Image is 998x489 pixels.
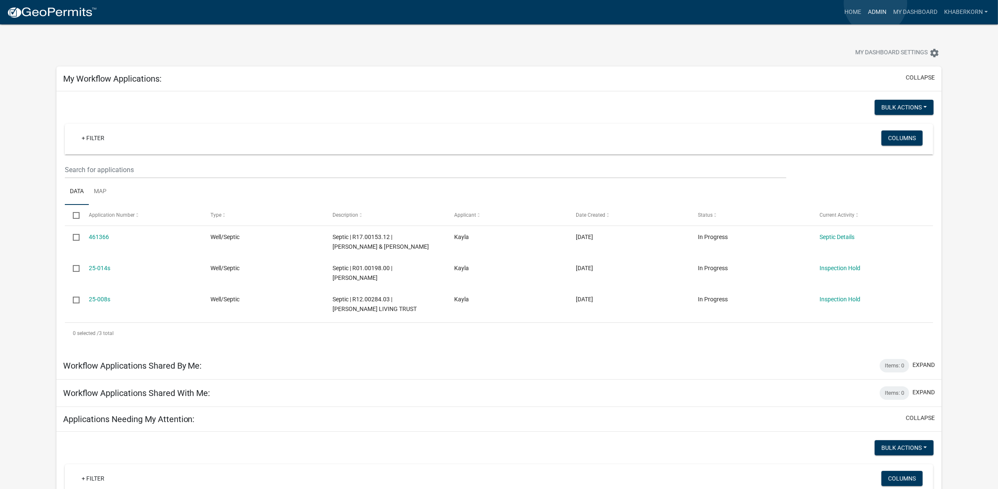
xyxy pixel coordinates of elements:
span: In Progress [698,234,728,240]
a: + Filter [75,471,111,486]
a: + Filter [75,130,111,146]
h5: Workflow Applications Shared With Me: [63,388,210,398]
span: Status [698,212,713,218]
datatable-header-cell: Select [65,205,81,225]
div: collapse [56,91,942,352]
span: 08/08/2025 [576,234,593,240]
div: Items: 0 [880,386,909,400]
span: My Dashboard Settings [855,48,928,58]
button: collapse [906,414,935,423]
a: Home [841,4,865,20]
span: Well/Septic [210,296,240,303]
span: Kayla [454,234,469,240]
span: Current Activity [820,212,854,218]
a: 25-008s [89,296,110,303]
button: My Dashboard Settingssettings [849,45,946,61]
a: Map [89,178,112,205]
span: Description [333,212,358,218]
div: Items: 0 [880,359,909,372]
datatable-header-cell: Status [690,205,812,225]
a: My Dashboard [890,4,941,20]
datatable-header-cell: Current Activity [812,205,933,225]
i: settings [929,48,939,58]
span: Date Created [576,212,606,218]
span: Application Number [89,212,135,218]
span: In Progress [698,265,728,271]
span: Well/Septic [210,234,240,240]
div: 3 total [65,323,934,344]
span: Applicant [454,212,476,218]
button: expand [913,388,935,397]
span: 05/01/2025 [576,296,593,303]
button: Bulk Actions [875,100,934,115]
input: Search for applications [65,161,787,178]
a: Data [65,178,89,205]
span: Kayla [454,296,469,303]
button: expand [913,361,935,369]
span: Well/Septic [210,265,240,271]
span: Septic | R12.00284.03 | DONDLINGER LIVING TRUST [333,296,417,312]
a: Inspection Hold [820,296,860,303]
a: 461366 [89,234,109,240]
h5: My Workflow Applications: [63,74,162,84]
a: Septic Details [820,234,854,240]
datatable-header-cell: Applicant [446,205,568,225]
span: 0 selected / [73,330,99,336]
button: collapse [906,73,935,82]
datatable-header-cell: Type [202,205,324,225]
h5: Applications Needing My Attention: [63,414,195,424]
button: Columns [881,471,923,486]
span: 05/23/2025 [576,265,593,271]
button: Columns [881,130,923,146]
a: 25-014s [89,265,110,271]
datatable-header-cell: Date Created [568,205,689,225]
span: Septic | R17.00153.12 | RUSSELL & ASHLEY RILEY [333,234,429,250]
span: Septic | R01.00198.00 | LLOYD A BUDENSIEK [333,265,392,281]
a: Inspection Hold [820,265,860,271]
h5: Workflow Applications Shared By Me: [63,361,202,371]
button: Bulk Actions [875,440,934,455]
span: Kayla [454,265,469,271]
datatable-header-cell: Application Number [81,205,202,225]
span: In Progress [698,296,728,303]
a: Admin [865,4,890,20]
span: Type [210,212,221,218]
datatable-header-cell: Description [325,205,446,225]
a: khaberkorn [941,4,991,20]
